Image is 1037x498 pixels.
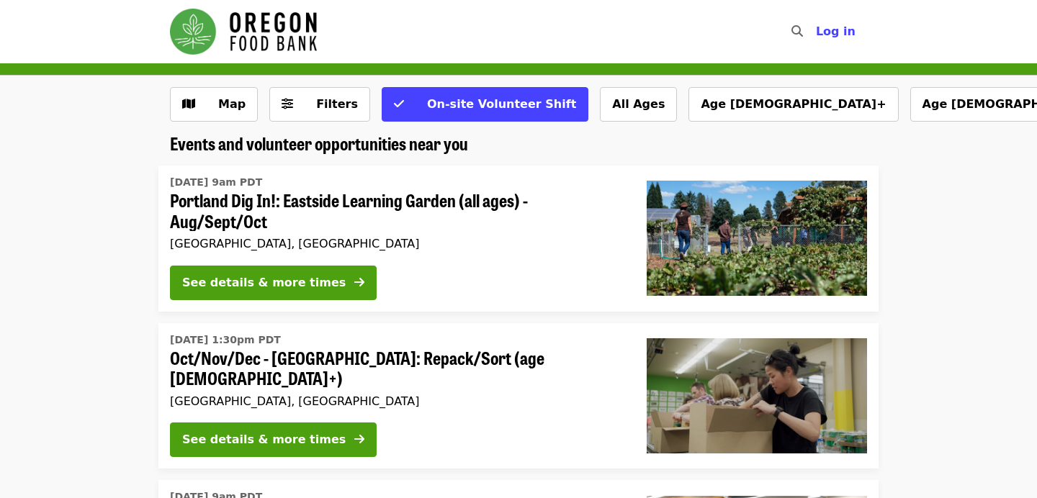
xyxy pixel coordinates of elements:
[354,433,364,446] i: arrow-right icon
[282,97,293,111] i: sliders-h icon
[382,87,588,122] button: On-site Volunteer Shift
[812,14,823,49] input: Search
[647,338,867,453] img: Oct/Nov/Dec - Portland: Repack/Sort (age 8+) organized by Oregon Food Bank
[170,422,377,457] button: See details & more times
[158,323,879,469] a: See details for "Oct/Nov/Dec - Portland: Repack/Sort (age 8+)"
[182,431,346,448] div: See details & more times
[170,348,624,389] span: Oct/Nov/Dec - [GEOGRAPHIC_DATA]: Repack/Sort (age [DEMOGRAPHIC_DATA]+)
[218,97,246,111] span: Map
[170,332,281,348] time: [DATE] 1:30pm PDT
[170,237,624,250] div: [GEOGRAPHIC_DATA], [GEOGRAPHIC_DATA]
[647,181,867,296] img: Portland Dig In!: Eastside Learning Garden (all ages) - Aug/Sept/Oct organized by Oregon Food Bank
[170,394,624,408] div: [GEOGRAPHIC_DATA], [GEOGRAPHIC_DATA]
[170,130,468,155] span: Events and volunteer opportunities near you
[170,87,258,122] button: Show map view
[316,97,358,111] span: Filters
[394,97,404,111] i: check icon
[182,97,195,111] i: map icon
[427,97,576,111] span: On-site Volunteer Shift
[170,9,317,55] img: Oregon Food Bank - Home
[600,87,677,122] button: All Ages
[269,87,370,122] button: Filters (0 selected)
[816,24,856,38] span: Log in
[158,166,879,312] a: See details for "Portland Dig In!: Eastside Learning Garden (all ages) - Aug/Sept/Oct"
[688,87,898,122] button: Age [DEMOGRAPHIC_DATA]+
[791,24,803,38] i: search icon
[170,175,262,190] time: [DATE] 9am PDT
[170,190,624,232] span: Portland Dig In!: Eastside Learning Garden (all ages) - Aug/Sept/Oct
[182,274,346,291] div: See details & more times
[170,266,377,300] button: See details & more times
[804,17,867,46] button: Log in
[354,276,364,289] i: arrow-right icon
